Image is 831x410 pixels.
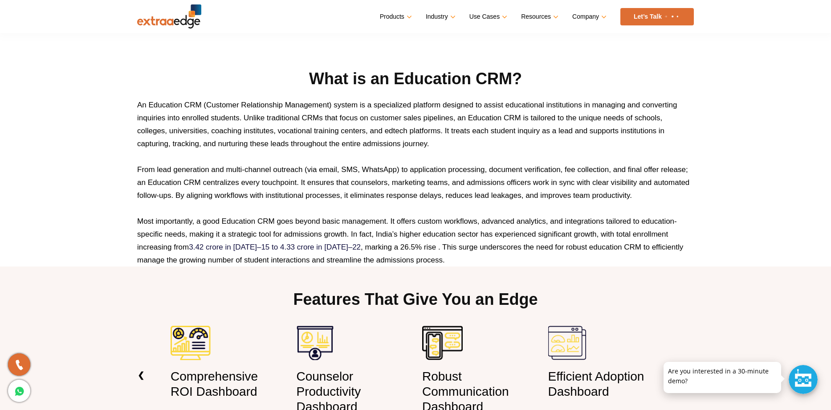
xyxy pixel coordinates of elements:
a: Company [572,10,605,23]
a: 3.42 crore in [DATE]–15 to 4.33 crore in [DATE]–22 [189,243,361,251]
img: efficient adoption dashboard [548,326,586,360]
a: Industry [426,10,454,23]
p: Most importantly, a good Education CRM goes beyond basic management. It offers custom workflows, ... [137,215,694,266]
p: From lead generation and multi-channel outreach (via email, SMS, WhatsApp) to application process... [137,163,694,202]
a: Products [380,10,410,23]
p: An Education CRM (Customer Relationship Management) system is a specialized platform designed to ... [137,98,694,150]
img: ROI dashboard [171,326,211,360]
a: Resources [521,10,557,23]
a: Let’s Talk [620,8,694,25]
div: Chat [789,365,818,394]
a: ❮ [130,362,151,389]
img: communication dashboard [422,326,463,360]
a: Use Cases [469,10,505,23]
h3: Comprehensive ROI Dashboard [171,369,283,399]
h2: What is an Education CRM? [137,68,694,90]
img: counsellor productivity dashboard [297,326,334,360]
h3: Efficient Adoption Dashboard [548,369,661,399]
h2: Features That Give You an Edge [164,289,667,326]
